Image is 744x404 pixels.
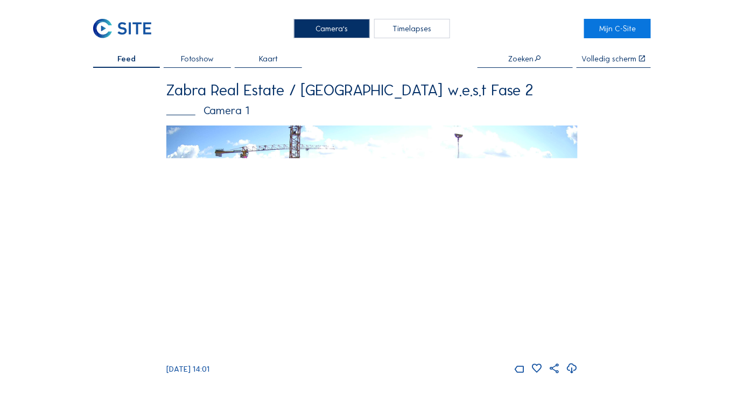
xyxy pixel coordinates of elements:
img: Image [166,126,578,357]
span: Feed [117,55,136,63]
div: Timelapses [374,19,450,38]
div: Volledig scherm [581,55,636,63]
span: Kaart [259,55,278,63]
a: C-SITE Logo [93,19,160,38]
img: C-SITE Logo [93,19,151,38]
div: Camera's [294,19,370,38]
span: [DATE] 14:01 [166,364,209,374]
div: Zabra Real Estate / [GEOGRAPHIC_DATA] w.e.s.t Fase 2 [166,82,578,98]
span: Fotoshow [181,55,214,63]
div: Camera 1 [166,105,578,116]
a: Mijn C-Site [584,19,651,38]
